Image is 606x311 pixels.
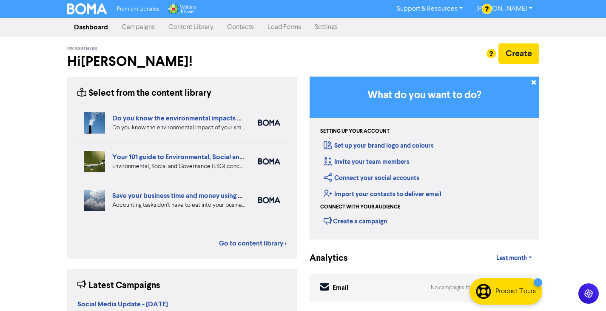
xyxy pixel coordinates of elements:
[220,19,261,36] a: Contacts
[112,123,245,132] div: Do you know the environmental impact of your small business? We highlight four ways you can under...
[258,197,280,203] img: boma_accounting
[67,54,297,70] h2: Hi [PERSON_NAME] !
[167,3,196,14] img: Wolters Kluwer
[67,46,97,52] span: IPS Partners
[310,252,337,265] div: Analytics
[112,153,301,161] a: Your 101 guide to Environmental, Social and Governance (ESG)
[112,162,245,171] div: Environmental, Social and Governance (ESG) concerns are a vital part of running a business. Our 1...
[258,120,280,126] img: boma
[431,284,516,292] div: No campaigns for selected dates
[320,203,400,211] div: Connect with your audience
[112,201,245,210] div: Accounting tasks don’t have to eat into your business time. With the right cloud accounting softw...
[469,2,539,16] a: [PERSON_NAME]
[77,300,168,308] strong: Social Media Update - [DATE]
[67,19,115,36] a: Dashboard
[390,2,469,16] a: Support & Resources
[112,191,291,200] a: Save your business time and money using cloud accounting
[117,6,160,12] span: Premium Libraries:
[219,238,287,248] a: Go to content library >
[324,158,410,166] a: Invite your team members
[496,254,527,262] span: Last month
[77,301,168,308] a: Social Media Update - [DATE]
[322,89,526,102] h3: What do you want to do?
[115,19,162,36] a: Campaigns
[77,279,160,292] div: Latest Campaigns
[112,114,290,123] a: Do you know the environmental impacts of your business?
[320,128,390,135] div: Setting up your account
[162,19,220,36] a: Content Library
[324,174,419,182] a: Connect your social accounts
[261,19,308,36] a: Lead Forms
[324,190,441,198] a: Import your contacts to deliver email
[310,77,539,240] div: Getting Started in BOMA
[258,158,280,165] img: boma
[498,43,539,64] button: Create
[489,250,539,267] a: Last month
[333,283,348,293] div: Email
[308,19,344,36] a: Settings
[67,3,107,14] img: BOMA Logo
[324,142,434,150] a: Set up your brand logo and colours
[77,87,211,100] div: Select from the content library
[563,270,606,311] iframe: Chat Widget
[324,214,387,227] div: Create a campaign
